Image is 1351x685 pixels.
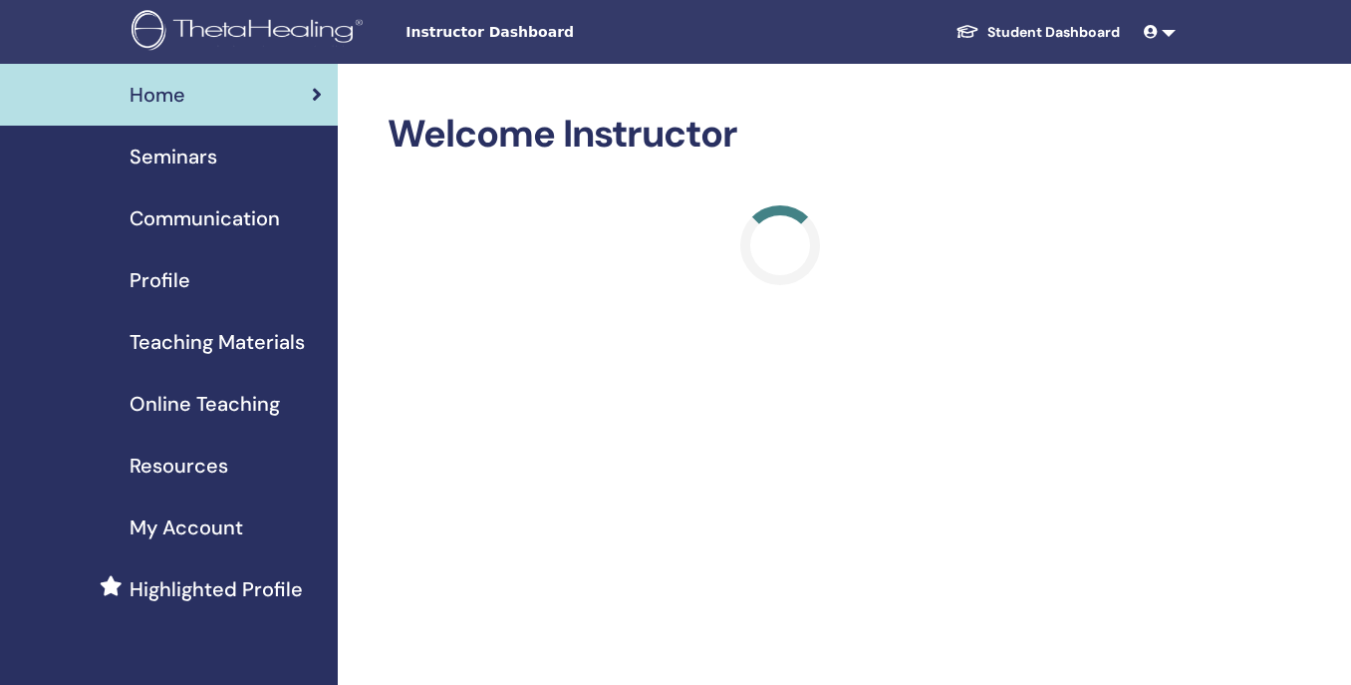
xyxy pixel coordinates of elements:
span: My Account [130,513,243,542]
span: Seminars [130,142,217,171]
a: Student Dashboard [940,14,1136,51]
span: Online Teaching [130,389,280,419]
span: Instructor Dashboard [405,22,704,43]
img: graduation-cap-white.svg [955,23,979,40]
span: Highlighted Profile [130,574,303,604]
span: Resources [130,451,228,481]
span: Profile [130,265,190,295]
span: Teaching Materials [130,327,305,357]
h2: Welcome Instructor [388,112,1172,158]
img: logo.png [132,10,370,55]
span: Communication [130,203,280,233]
span: Home [130,80,185,110]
